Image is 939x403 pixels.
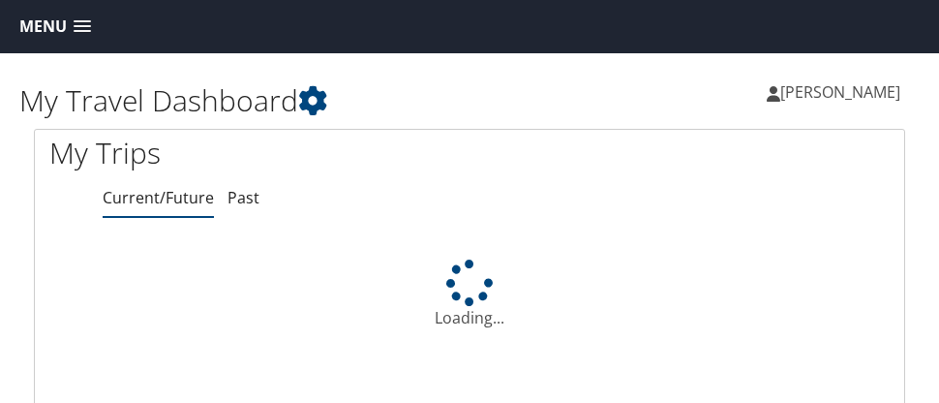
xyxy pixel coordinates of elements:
h1: My Travel Dashboard [19,80,469,121]
a: [PERSON_NAME] [767,63,920,121]
h1: My Trips [49,133,455,173]
span: [PERSON_NAME] [780,81,900,103]
span: Menu [19,17,67,36]
a: Menu [10,11,101,43]
a: Current/Future [103,187,214,208]
div: Loading... [35,260,904,329]
a: Past [227,187,259,208]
